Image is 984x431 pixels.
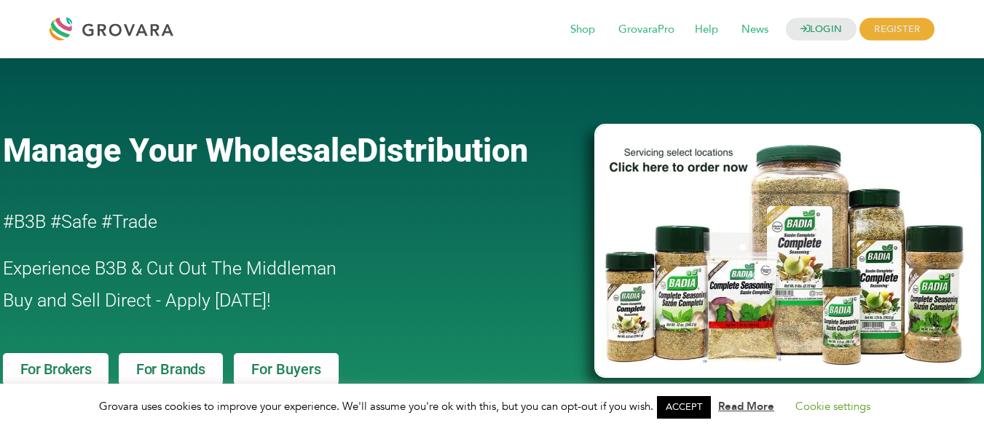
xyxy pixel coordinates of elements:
[251,362,321,376] span: For Buyers
[3,290,271,311] span: Buy and Sell Direct - Apply [DATE]!
[560,16,605,44] span: Shop
[786,18,857,41] a: LOGIN
[685,22,728,38] a: Help
[718,399,774,414] a: Read More
[3,258,336,279] span: Experience B3B & Cut Out The Middleman
[357,131,528,170] span: Distribution
[685,16,728,44] span: Help
[234,353,339,385] a: For Buyers
[3,353,109,385] a: For Brokers
[731,16,779,44] span: News
[3,131,357,170] span: Manage Your Wholesale
[20,362,92,376] span: For Brokers
[119,353,223,385] a: For Brands
[3,206,511,238] h2: #B3B #Safe #Trade
[3,131,571,170] a: Manage Your WholesaleDistribution
[657,396,711,419] a: ACCEPT
[136,362,205,376] span: For Brands
[859,18,934,41] span: REGISTER
[795,399,870,414] a: Cookie settings
[731,22,779,38] a: News
[608,16,685,44] span: GrovaraPro
[608,22,685,38] a: GrovaraPro
[99,399,885,414] span: Grovara uses cookies to improve your experience. We'll assume you're ok with this, but you can op...
[560,22,605,38] a: Shop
